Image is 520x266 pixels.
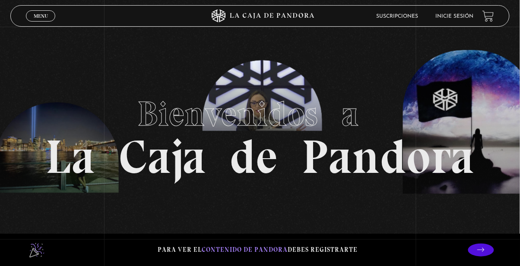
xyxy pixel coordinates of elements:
span: Bienvenidos a [137,93,383,135]
a: View your shopping cart [482,10,494,22]
a: Suscripciones [377,14,419,19]
span: contenido de Pandora [202,246,288,253]
span: Cerrar [31,21,51,27]
h1: La Caja de Pandora [46,86,475,181]
span: Menu [34,13,48,19]
a: Inicie sesión [436,14,474,19]
p: Para ver el debes registrarte [158,244,358,256]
